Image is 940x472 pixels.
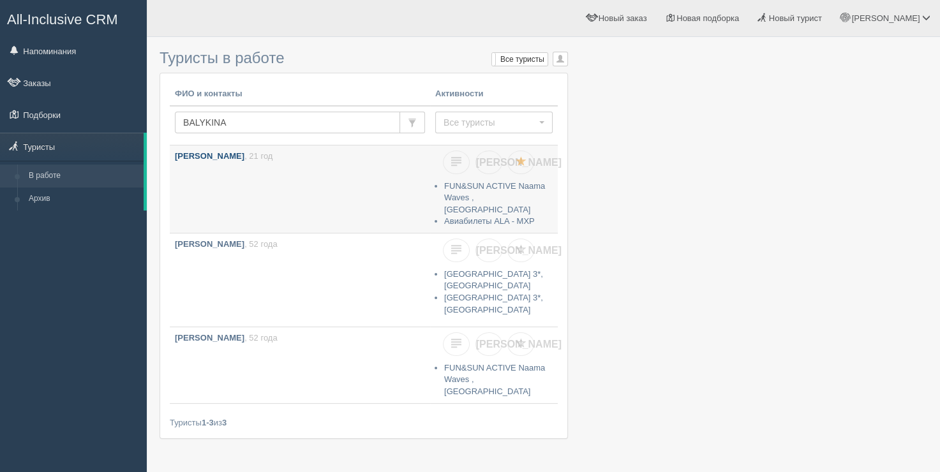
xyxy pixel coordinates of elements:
a: [PERSON_NAME] [475,151,502,174]
a: [GEOGRAPHIC_DATA] 3*, [GEOGRAPHIC_DATA] [444,269,543,291]
th: Активности [430,83,558,106]
span: , 52 года [244,239,278,249]
label: Все туристы [492,53,548,66]
button: Все туристы [435,112,553,133]
a: [PERSON_NAME], 52 года [170,327,430,396]
span: Новый заказ [599,13,647,23]
a: All-Inclusive CRM [1,1,146,36]
a: [PERSON_NAME], 21 год [170,145,430,226]
a: [PERSON_NAME] [475,332,502,356]
a: FUN&SUN ACTIVE Naama Waves , [GEOGRAPHIC_DATA] [444,181,545,214]
a: FUN&SUN ACTIVE Naama Waves , [GEOGRAPHIC_DATA] [444,363,545,396]
span: [PERSON_NAME] [476,339,562,350]
a: Авиабилеты ALA - MXP [444,216,535,226]
span: All-Inclusive CRM [7,11,118,27]
b: [PERSON_NAME] [175,333,244,343]
a: [PERSON_NAME], 52 года [170,233,430,327]
input: Поиск по ФИО, паспорту или контактам [175,112,400,133]
b: [PERSON_NAME] [175,239,244,249]
span: Новый турист [769,13,822,23]
b: [PERSON_NAME] [175,151,244,161]
a: [GEOGRAPHIC_DATA] 3*, [GEOGRAPHIC_DATA] [444,293,543,314]
span: , 52 года [244,333,278,343]
b: 1-3 [202,418,214,427]
a: Архив [23,188,144,210]
span: [PERSON_NAME] [476,245,562,256]
span: Туристы в работе [160,49,284,66]
span: Все туристы [444,116,536,129]
div: Туристы из [170,417,558,429]
th: ФИО и контакты [170,83,430,106]
span: Новая подборка [676,13,739,23]
span: [PERSON_NAME] [851,13,920,23]
b: 3 [222,418,227,427]
span: , 21 год [244,151,272,161]
a: [PERSON_NAME] [475,239,502,262]
a: В работе [23,165,144,188]
span: [PERSON_NAME] [476,157,562,168]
